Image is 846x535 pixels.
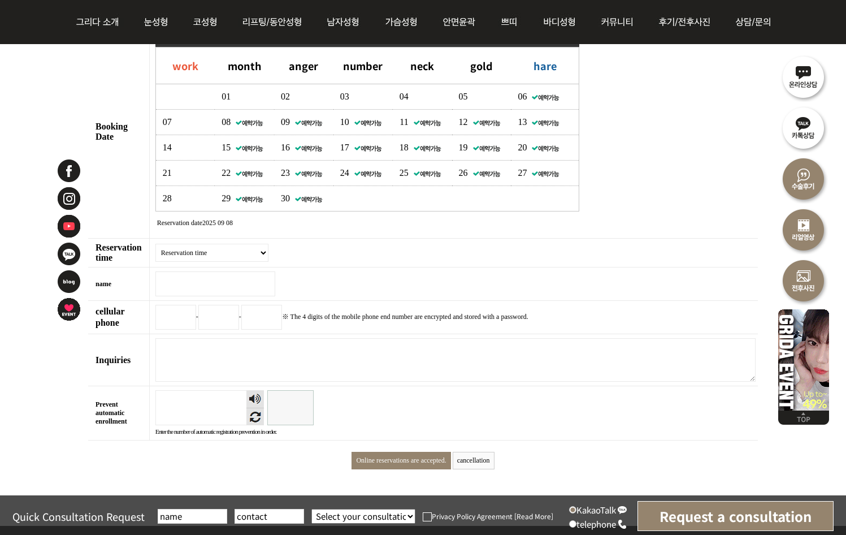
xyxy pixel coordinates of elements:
span: 21 [160,165,172,182]
a: 13 [515,117,559,127]
span: 04 [397,88,409,105]
img: Instagram [57,186,81,211]
img: icon_reserve.gif [294,118,323,127]
span: 23 [279,165,290,182]
img: icon_reserve.gif [531,144,559,153]
img: KakaoTalk [57,241,81,266]
span: 19 [457,139,468,156]
a: 11 [397,117,441,127]
span: Quick Consultation Request [12,509,145,524]
span: 22 [219,165,231,182]
span: 24 [338,165,349,182]
span: 26 [457,165,468,182]
span: 29 [219,190,231,207]
a: 15 [219,143,263,152]
span: 20 [515,139,527,156]
span: 02 [279,88,290,105]
a: 23 [279,168,323,178]
label: telephone [569,518,627,530]
a: 22 [219,168,263,178]
img: event [57,297,81,322]
span: Booking Date [96,122,128,141]
img: icon_reserve.gif [531,93,559,102]
span: 16 [279,139,290,156]
th: neck [393,47,452,84]
span: 10 [338,114,349,131]
span: 07 [160,114,172,131]
span: 11 [397,114,409,131]
img: icon_reserve.gif [472,144,501,153]
span: 14 [160,139,172,156]
th: number [333,47,393,84]
img: Naver Blog [57,269,81,294]
img: event [778,305,829,411]
a: 29 [219,193,263,203]
img: icon_reserve.gif [354,169,382,178]
span: 15 [219,139,231,156]
img: Real Video [778,204,829,254]
button: Listen to the number voice [246,390,264,408]
a: 26 [457,168,501,178]
img: icon_reserve.gif [413,144,441,153]
span: 09 [279,114,290,131]
span: Reservation time [96,243,142,262]
a: 20 [515,143,559,152]
img: kakao_icon.png [617,504,627,515]
span: 06 [515,88,527,105]
img: icon_reserve.gif [235,118,263,127]
span: 13 [515,114,527,131]
img: icon_reserve.gif [531,169,559,178]
span: 2025 [202,219,216,227]
a: 06 [515,92,559,101]
span: 05 [457,88,468,105]
img: icon_reserve.gif [294,195,323,204]
a: 30 [279,193,323,203]
a: 12 [457,117,501,127]
a: 08 [219,117,263,127]
span: 30 [279,190,290,207]
label: Privacy Policy Agreement [423,511,513,521]
font: Reservation date [157,219,233,227]
a: 17 [338,143,382,152]
span: 18 [397,139,409,156]
img: icon_reserve.gif [531,118,559,127]
input: Request a consultation [637,501,834,531]
input: name [158,509,227,524]
img: icon_reserve.gif [354,118,382,127]
img: icon_reserve.gif [235,169,263,178]
span: 28 [160,190,172,207]
span: 08 [219,114,231,131]
a: 24 [338,168,382,178]
span: 17 [338,139,349,156]
span: 09 [218,219,224,227]
img: icon_reserve.gif [294,144,323,153]
a: 16 [279,143,323,152]
img: call_icon.png [617,519,627,529]
img: icon_reserve.gif [235,195,263,204]
img: checkbox.png [423,512,432,521]
input: KakaoTalk [569,506,576,514]
input: telephone [569,520,576,528]
a: [Read More] [514,511,553,521]
img: icon_reserve.gif [413,169,441,178]
span: Enter the number of automatic registration prevention in order. [155,428,314,435]
img: Go to top [778,411,829,425]
font: Inquiries [96,355,131,365]
th: month [215,47,274,84]
th: anger [274,47,333,84]
input: contact [235,509,304,524]
td: - - [149,300,758,334]
a: 25 [397,168,441,178]
span: 25 [397,165,409,182]
img: icon_reserve.gif [235,144,263,153]
img: KakaoTalk Consultation [778,102,829,153]
th: Prevent automatic enrollment [88,386,149,440]
img: Surgery Review [778,153,829,204]
a: 09 [279,117,323,127]
th: gold [452,47,511,84]
a: 10 [338,117,382,127]
span: 01 [219,88,231,105]
th: work [155,47,215,84]
span: 03 [338,88,349,105]
img: icon_reserve.gif [354,144,382,153]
